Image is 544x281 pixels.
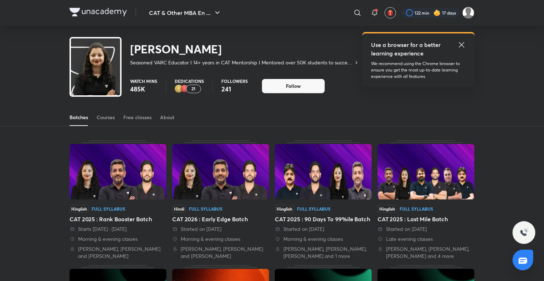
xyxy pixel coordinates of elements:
img: ttu [520,228,528,237]
div: CAT 2026 : Early Edge Batch [172,140,269,260]
div: Full Syllabus [400,207,433,211]
div: Started on 30 Sep 2025 [172,226,269,233]
div: Lokesh Agarwal, Ravi Kumar, Saral Nashier and 1 more [275,245,372,260]
img: avatar [387,10,394,16]
img: Thumbnail [70,144,166,200]
a: Courses [97,109,115,126]
div: CAT 2025 : Last Mile Batch [378,140,474,260]
p: 21 [192,86,196,91]
div: Morning & evening classes [172,235,269,243]
div: About [160,114,174,121]
button: Follow [262,79,325,93]
a: Company Logo [70,8,127,18]
button: CAT & Other MBA En ... [145,6,226,20]
div: CAT 2025 : Last Mile Batch [378,215,474,223]
p: 241 [221,85,248,93]
div: Late evening classes [378,235,474,243]
div: Courses [97,114,115,121]
div: Started on 31 Aug 2025 [275,226,372,233]
img: Thumbnail [275,144,372,200]
div: CAT 2025 : Rank Booster Batch [70,215,166,223]
a: About [160,109,174,126]
div: Morning & evening classes [275,235,372,243]
p: Followers [221,79,248,83]
div: Starts in 2 days · 10 Oct 2025 [70,226,166,233]
h5: Use a browser for a better learning experience [371,41,442,58]
span: Hinglish [378,205,397,213]
img: Thumbnail [172,144,269,200]
p: We recommend using the Chrome browser to ensure you get the most up-to-date learning experience w... [371,60,466,80]
h2: [PERSON_NAME] [130,42,359,56]
a: Batches [70,109,88,126]
div: CAT 2025 : Rank Booster Batch [70,140,166,260]
p: 485K [130,85,157,93]
div: Full Syllabus [189,207,222,211]
p: Seasoned VARC Educator I 14+ years in CAT Mentorship I Mentored over 50K students to success I Ex... [130,59,354,66]
div: Batches [70,114,88,121]
div: CAT 2025 : 90 Days To 99%ile Batch [275,140,372,260]
img: streak [433,9,441,16]
div: Full Syllabus [92,207,125,211]
img: Thumbnail [378,144,474,200]
div: Lokesh Agarwal, Ravi Kumar, Saral Nashier and 4 more [378,245,474,260]
img: educator badge2 [175,85,183,93]
div: Ravi Kumar, Saral Nashier and Alpa Sharma [70,245,166,260]
p: Watch mins [130,79,157,83]
div: Ravi Kumar, Saral Nashier and Alpa Sharma [172,245,269,260]
span: Follow [286,83,301,90]
button: avatar [385,7,396,18]
img: Company Logo [70,8,127,16]
a: Free classes [123,109,152,126]
div: CAT 2026 : Early Edge Batch [172,215,269,223]
div: Started on 4 Aug 2025 [378,226,474,233]
span: Hinglish [70,205,89,213]
img: Aparna Dubey [462,7,474,19]
img: educator badge1 [180,85,189,93]
div: Free classes [123,114,152,121]
div: Morning & evening classes [70,235,166,243]
div: CAT 2025 : 90 Days To 99%ile Batch [275,215,372,223]
span: Hinglish [275,205,294,213]
img: class [71,40,120,111]
div: Full Syllabus [297,207,330,211]
span: Hindi [172,205,186,213]
p: Dedications [175,79,204,83]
